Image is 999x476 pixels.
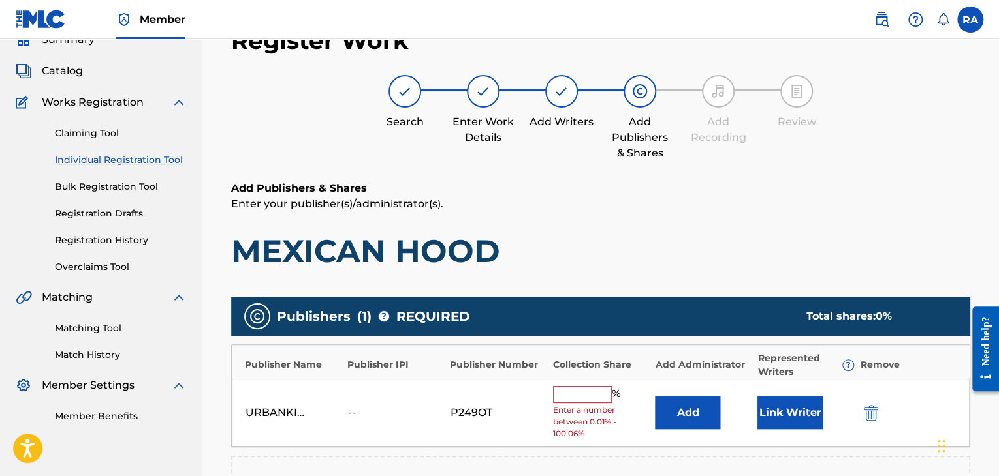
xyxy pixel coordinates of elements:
[902,7,928,33] div: Help
[396,306,470,326] span: REQUIRED
[171,95,187,110] img: expand
[140,12,185,27] span: Member
[876,310,892,322] span: 0 %
[451,114,516,145] div: Enter Work Details
[16,32,95,48] a: SummarySummary
[55,180,187,194] a: Bulk Registration Tool
[55,153,187,167] a: Individual Registration Tool
[231,231,970,271] h1: MEXICAN HOOD
[231,26,409,55] h2: Register Work
[357,306,372,326] span: ( 1 )
[938,426,945,466] div: Drag
[686,114,751,145] div: Add Recording
[16,10,66,29] img: MLC Logo
[655,396,720,429] button: Add
[874,12,889,27] img: search
[42,63,83,79] span: Catalog
[171,290,187,305] img: expand
[231,181,970,196] h6: Add Publishers & Shares
[764,114,829,130] div: Review
[656,358,752,372] div: Add Administrator
[934,413,999,476] iframe: Chat Widget
[861,358,957,372] div: Remove
[529,114,594,130] div: Add Writers
[55,126,187,140] a: Claiming Tool
[864,405,878,421] img: 12a2ab48e56ec057fbd8.svg
[55,321,187,335] a: Matching Tool
[245,358,341,372] div: Publisher Name
[16,63,31,79] img: Catalog
[843,360,853,370] span: ?
[607,114,673,161] div: Add Publishers & Shares
[475,83,491,99] img: step indicator icon for Enter Work Details
[397,83,413,99] img: step indicator icon for Search
[554,83,569,99] img: step indicator icon for Add Writers
[249,308,265,324] img: publishers
[55,409,187,423] a: Member Benefits
[16,95,33,110] img: Works Registration
[962,297,999,402] iframe: Resource Center
[277,306,351,326] span: Publishers
[16,378,31,393] img: Member Settings
[936,13,949,26] div: Notifications
[757,396,823,429] button: Link Writer
[552,358,648,372] div: Collection Share
[42,32,95,48] span: Summary
[55,233,187,247] a: Registration History
[116,12,132,27] img: Top Rightsholder
[171,378,187,393] img: expand
[55,207,187,220] a: Registration Drafts
[42,95,144,110] span: Works Registration
[42,290,93,305] span: Matching
[42,378,135,393] span: Member Settings
[16,290,32,305] img: Matching
[16,63,83,79] a: CatalogCatalog
[55,348,187,362] a: Match History
[379,311,389,321] span: ?
[231,196,970,212] p: Enter your publisher(s)/administrator(s).
[710,83,726,99] img: step indicator icon for Add Recording
[16,32,31,48] img: Summary
[868,7,895,33] a: Public Search
[632,83,648,99] img: step indicator icon for Add Publishers & Shares
[612,386,624,403] span: %
[55,260,187,274] a: Overclaims Tool
[957,7,983,33] div: User Menu
[347,358,443,372] div: Publisher IPI
[372,114,437,130] div: Search
[789,83,804,99] img: step indicator icon for Review
[553,404,649,439] span: Enter a number between 0.01% - 100.06%
[806,308,944,324] div: Total shares:
[758,351,854,379] div: Represented Writers
[450,358,546,372] div: Publisher Number
[908,12,923,27] img: help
